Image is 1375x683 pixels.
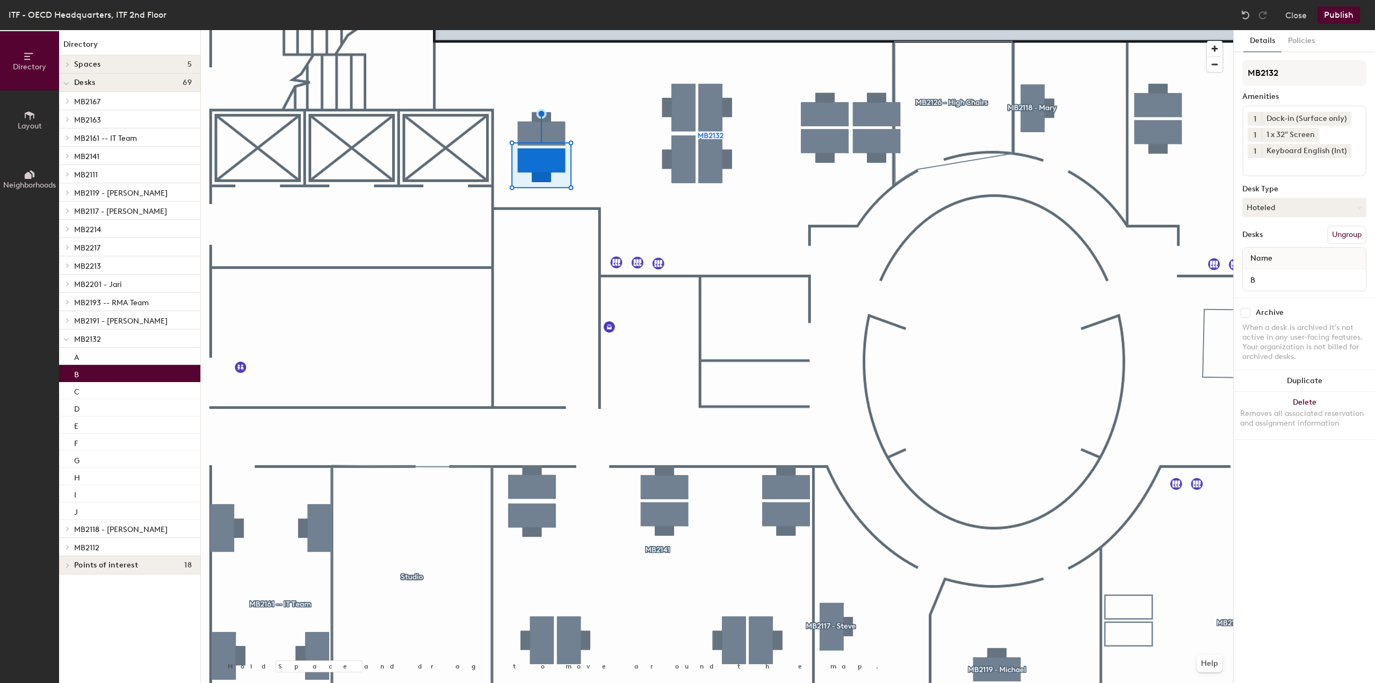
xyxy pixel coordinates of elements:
p: C [74,384,79,397]
p: A [74,350,79,362]
span: MB2117 - [PERSON_NAME] [74,207,167,216]
div: ITF - OECD Headquarters, ITF 2nd Floor [9,8,167,21]
span: Desks [74,78,95,87]
span: Points of interest [74,561,138,570]
button: Duplicate [1234,370,1375,392]
p: E [74,419,78,431]
img: Redo [1257,10,1268,20]
span: MB2193 -- RMA Team [74,298,149,307]
span: MB2112 [74,543,99,552]
input: Unnamed desk [1245,272,1364,287]
img: Undo [1240,10,1251,20]
button: Help [1197,655,1222,672]
p: F [74,436,78,448]
span: Neighborhoods [3,181,56,190]
div: Desks [1242,231,1263,239]
button: 1 [1248,128,1262,142]
span: Name [1245,249,1278,268]
button: Ungroup [1327,226,1366,244]
span: MB2111 [74,170,98,179]
span: 69 [183,78,192,87]
button: Hoteled [1242,198,1366,217]
button: DeleteRemoves all associated reservation and assignment information [1234,392,1375,439]
span: MB2201 - Jari [74,280,122,289]
p: D [74,401,79,414]
div: 1 x 32" Screen [1262,128,1319,142]
div: Desk Type [1242,185,1366,193]
div: Keyboard English (Int) [1262,144,1351,158]
span: 18 [184,561,192,570]
p: I [74,487,76,500]
div: Archive [1256,308,1284,317]
div: Amenities [1242,92,1366,101]
span: MB2163 [74,116,101,125]
button: Policies [1282,30,1321,52]
p: G [74,453,79,465]
span: 5 [187,60,192,69]
span: Spaces [74,60,101,69]
div: When a desk is archived it's not active in any user-facing features. Your organization is not bil... [1242,323,1366,362]
span: MB2167 [74,97,100,106]
span: MB2161 -- IT Team [74,134,137,143]
h1: Directory [59,39,200,55]
span: Directory [13,62,46,71]
span: MB2213 [74,262,101,271]
button: 1 [1248,112,1262,126]
button: Publish [1318,6,1360,24]
span: MB2141 [74,152,99,161]
span: MB2132 [74,335,101,344]
button: Details [1243,30,1282,52]
span: 1 [1254,113,1256,125]
p: H [74,470,80,483]
span: MB2214 [74,225,101,234]
span: MB2119 - [PERSON_NAME] [74,189,168,198]
button: 1 [1248,144,1262,158]
span: MB2191 - [PERSON_NAME] [74,317,168,326]
span: MB2217 [74,243,100,253]
p: J [74,505,78,517]
span: MB2118 - [PERSON_NAME] [74,525,168,534]
div: Dock-in (Surface only) [1262,112,1351,126]
span: Layout [18,121,42,131]
span: 1 [1254,146,1256,157]
button: Close [1285,6,1307,24]
div: Removes all associated reservation and assignment information [1240,409,1369,428]
span: 1 [1254,130,1256,141]
p: B [74,367,79,379]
